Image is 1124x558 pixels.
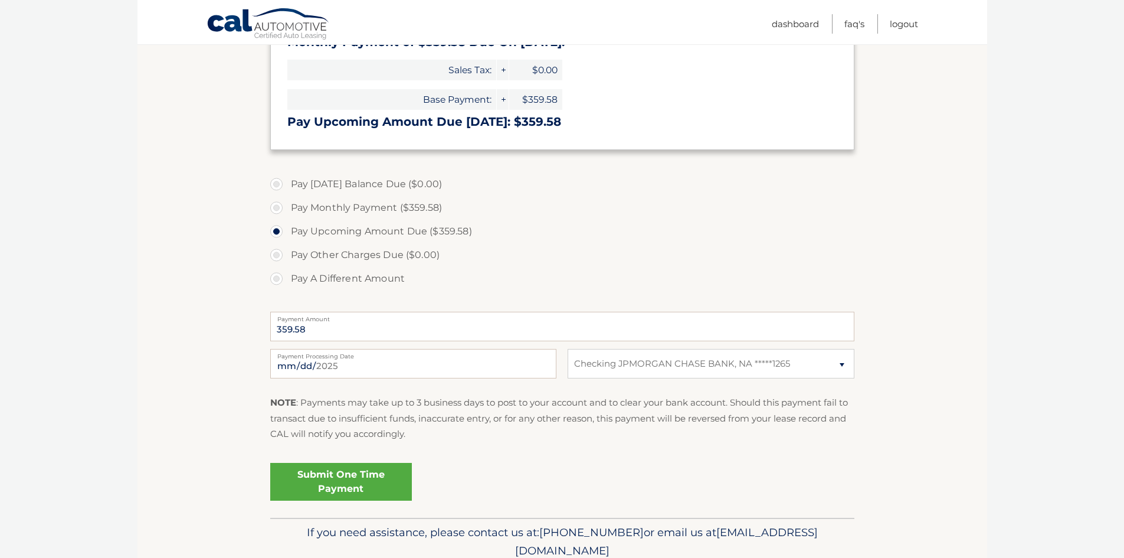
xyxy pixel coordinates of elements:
[287,60,496,80] span: Sales Tax:
[207,8,330,42] a: Cal Automotive
[287,115,837,129] h3: Pay Upcoming Amount Due [DATE]: $359.58
[772,14,819,34] a: Dashboard
[270,349,556,378] input: Payment Date
[844,14,864,34] a: FAQ's
[497,89,509,110] span: +
[270,463,412,501] a: Submit One Time Payment
[890,14,918,34] a: Logout
[270,395,854,442] p: : Payments may take up to 3 business days to post to your account and to clear your bank account....
[509,89,562,110] span: $359.58
[270,397,296,408] strong: NOTE
[270,267,854,291] label: Pay A Different Amount
[287,89,496,110] span: Base Payment:
[270,349,556,358] label: Payment Processing Date
[509,60,562,80] span: $0.00
[270,312,854,321] label: Payment Amount
[497,60,509,80] span: +
[539,526,644,539] span: [PHONE_NUMBER]
[270,196,854,220] label: Pay Monthly Payment ($359.58)
[270,172,854,196] label: Pay [DATE] Balance Due ($0.00)
[270,312,854,341] input: Payment Amount
[270,243,854,267] label: Pay Other Charges Due ($0.00)
[270,220,854,243] label: Pay Upcoming Amount Due ($359.58)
